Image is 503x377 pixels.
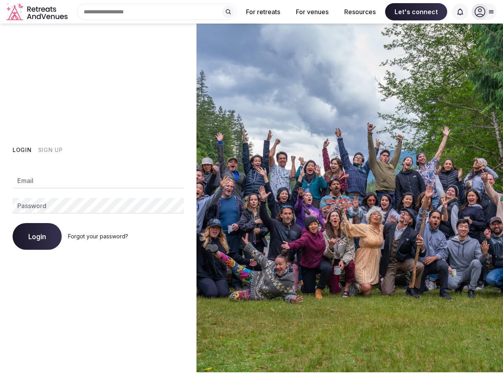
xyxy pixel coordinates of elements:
button: For retreats [240,3,286,20]
button: Login [13,146,32,154]
button: Login [13,223,62,250]
span: Login [28,232,46,240]
button: Resources [338,3,382,20]
img: My Account Background [196,24,503,372]
svg: Retreats and Venues company logo [6,3,69,21]
button: For venues [290,3,335,20]
button: Sign Up [38,146,63,154]
a: Forgot your password? [68,233,128,240]
a: Visit the homepage [6,3,69,21]
span: Let's connect [385,3,447,20]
